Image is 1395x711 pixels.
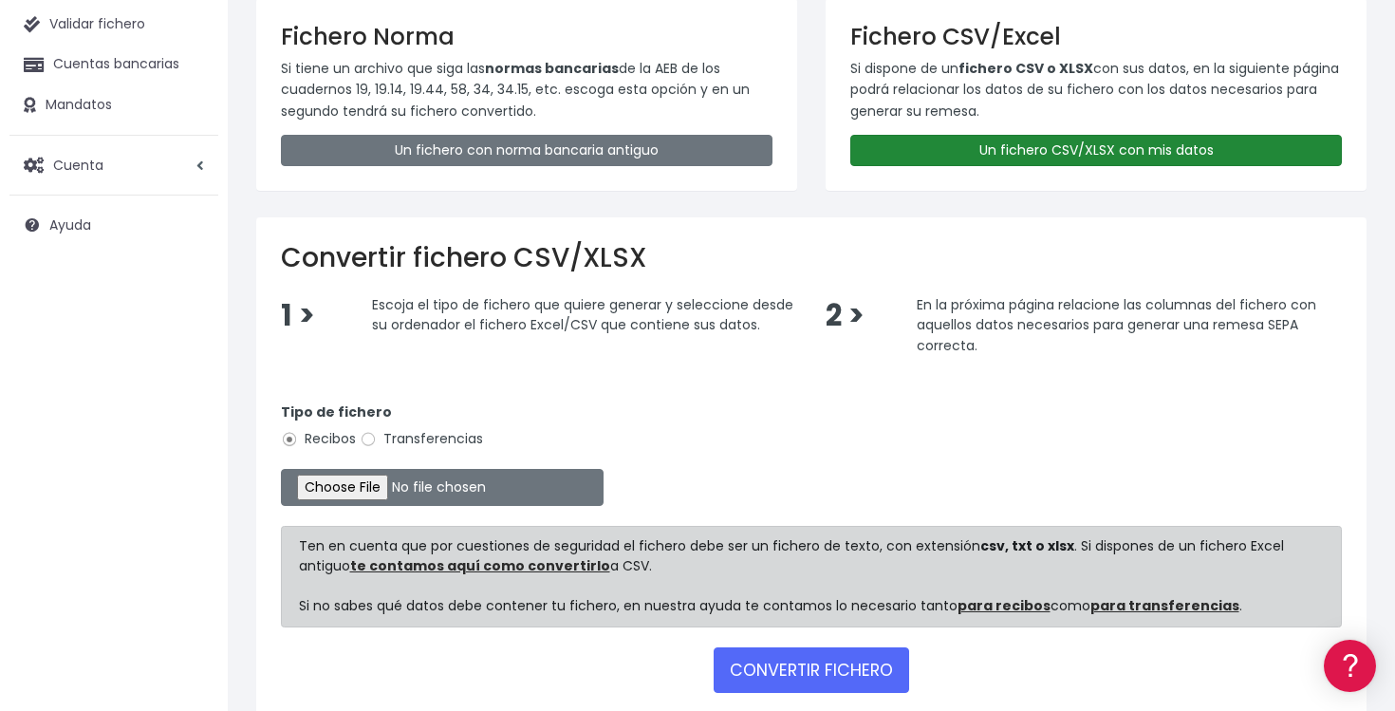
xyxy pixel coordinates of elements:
p: Si tiene un archivo que siga las de la AEB de los cuadernos 19, 19.14, 19.44, 58, 34, 34.15, etc.... [281,58,772,122]
div: Ten en cuenta que por cuestiones de seguridad el fichero debe ser un fichero de texto, con extens... [281,526,1342,627]
a: para transferencias [1090,596,1239,615]
span: Ayuda [49,215,91,234]
strong: fichero CSV o XLSX [958,59,1093,78]
button: CONVERTIR FICHERO [714,647,909,693]
label: Transferencias [360,429,483,449]
a: Cuenta [9,145,218,185]
a: Formatos [19,240,361,270]
a: General [19,407,361,437]
strong: csv, txt o xlsx [980,536,1074,555]
a: Videotutoriales [19,299,361,328]
h3: Fichero Norma [281,23,772,50]
div: Facturación [19,377,361,395]
div: Convertir ficheros [19,210,361,228]
div: Programadores [19,456,361,474]
span: Cuenta [53,155,103,174]
strong: Tipo de fichero [281,402,392,421]
a: Información general [19,161,361,191]
p: Si dispone de un con sus datos, en la siguiente página podrá relacionar los datos de su fichero c... [850,58,1342,122]
a: Ayuda [9,205,218,245]
label: Recibos [281,429,356,449]
h3: Fichero CSV/Excel [850,23,1342,50]
a: Un fichero con norma bancaria antiguo [281,135,772,166]
a: te contamos aquí como convertirlo [350,556,610,575]
a: POWERED BY ENCHANT [261,547,365,565]
span: Escoja el tipo de fichero que quiere generar y seleccione desde su ordenador el fichero Excel/CSV... [372,294,793,334]
h2: Convertir fichero CSV/XLSX [281,242,1342,274]
a: Validar fichero [9,5,218,45]
strong: normas bancarias [485,59,619,78]
a: Cuentas bancarias [9,45,218,84]
span: 1 > [281,295,315,336]
a: Problemas habituales [19,270,361,299]
a: API [19,485,361,515]
a: Mandatos [9,85,218,125]
div: Información general [19,132,361,150]
a: para recibos [958,596,1051,615]
a: Perfiles de empresas [19,328,361,358]
span: En la próxima página relacione las columnas del fichero con aquellos datos necesarios para genera... [917,294,1316,354]
button: Contáctanos [19,508,361,541]
a: Un fichero CSV/XLSX con mis datos [850,135,1342,166]
span: 2 > [826,295,865,336]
